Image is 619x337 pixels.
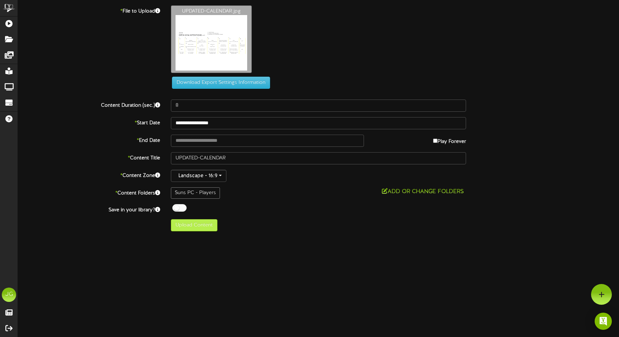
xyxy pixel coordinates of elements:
[13,204,165,214] label: Save in your library?
[433,135,466,145] label: Play Forever
[171,187,220,199] div: Suns PC - Players
[13,117,165,127] label: Start Date
[380,187,466,196] button: Add or Change Folders
[168,80,270,85] a: Download Export Settings Information
[171,219,217,231] button: Upload Content
[433,139,437,143] input: Play Forever
[172,77,270,89] button: Download Export Settings Information
[13,135,165,144] label: End Date
[13,152,165,162] label: Content Title
[171,152,466,164] input: Title of this Content
[2,288,16,302] div: JG
[13,170,165,179] label: Content Zone
[13,100,165,109] label: Content Duration (sec.)
[171,170,226,182] button: Landscape - 16:9
[13,187,165,197] label: Content Folders
[595,313,612,330] div: Open Intercom Messenger
[13,5,165,15] label: File to Upload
